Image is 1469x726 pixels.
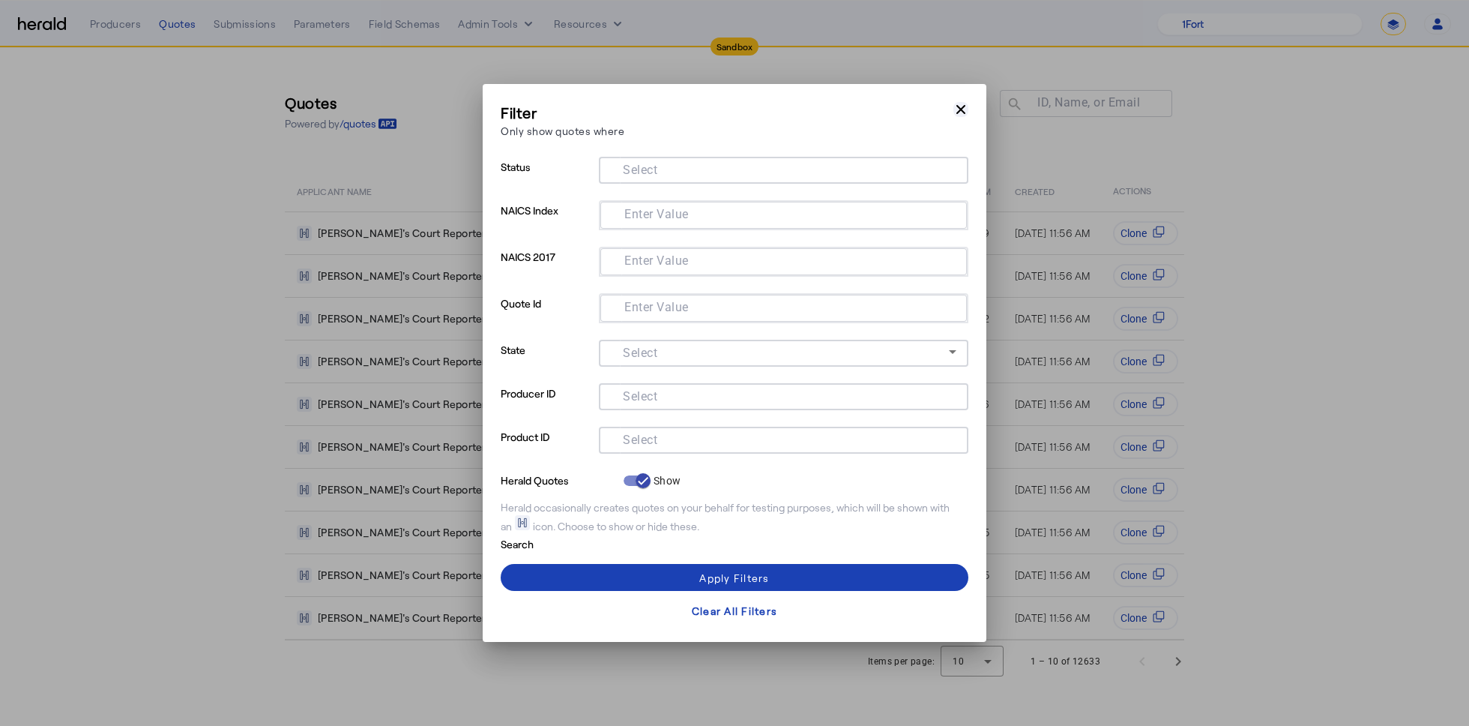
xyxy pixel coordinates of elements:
h3: Filter [501,102,624,123]
p: Producer ID [501,383,593,427]
p: State [501,340,593,383]
mat-chip-grid: Selection [612,251,955,269]
mat-chip-grid: Selection [611,430,956,448]
mat-label: Select [623,433,657,447]
p: NAICS Index [501,200,593,247]
label: Show [651,473,681,488]
mat-label: Select [623,389,657,403]
mat-label: Select [623,346,657,360]
mat-label: Enter Value [624,207,689,221]
div: Clear All Filters [692,603,777,619]
p: NAICS 2017 [501,247,593,293]
mat-label: Enter Value [624,300,689,314]
mat-chip-grid: Selection [612,205,955,223]
div: Herald occasionally creates quotes on your behalf for testing purposes, which will be shown with ... [501,500,968,534]
button: Apply Filters [501,564,968,591]
button: Clear All Filters [501,597,968,624]
p: Quote Id [501,293,593,340]
mat-chip-grid: Selection [612,298,955,316]
mat-label: Select [623,163,657,177]
p: Only show quotes where [501,123,624,139]
mat-chip-grid: Selection [611,386,956,404]
mat-chip-grid: Selection [611,160,956,178]
p: Search [501,534,618,552]
p: Status [501,157,593,200]
mat-label: Enter Value [624,253,689,268]
p: Herald Quotes [501,470,618,488]
p: Product ID [501,427,593,470]
div: Apply Filters [699,570,769,586]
